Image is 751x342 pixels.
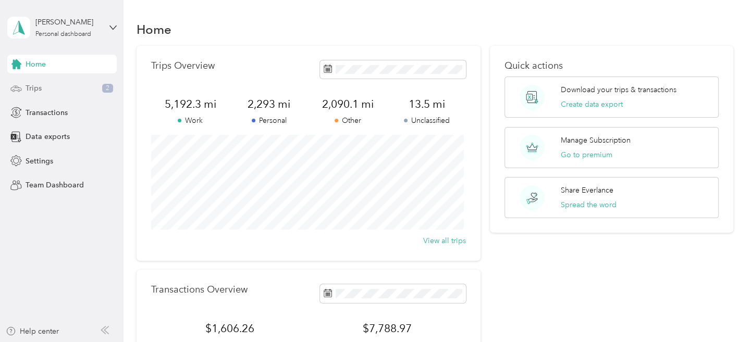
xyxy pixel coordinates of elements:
span: $7,788.97 [309,321,466,336]
span: Transactions [26,107,68,118]
button: Create data export [561,99,623,110]
span: $1,606.26 [151,321,309,336]
span: Team Dashboard [26,180,84,191]
button: Help center [6,326,59,337]
p: Download your trips & transactions [561,84,676,95]
p: Quick actions [504,60,719,71]
span: 5,192.3 mi [151,97,230,111]
button: View all trips [423,235,466,246]
span: Home [26,59,46,70]
span: Settings [26,156,53,167]
span: 13.5 mi [387,97,466,111]
span: 2,293 mi [230,97,309,111]
p: Other [309,115,387,126]
p: Personal [230,115,309,126]
button: Go to premium [561,149,612,160]
span: 2 [102,84,113,93]
p: Manage Subscription [561,135,631,146]
div: [PERSON_NAME] [35,17,101,28]
h1: Home [137,24,171,35]
p: Work [151,115,230,126]
iframe: Everlance-gr Chat Button Frame [693,284,751,342]
span: 2,090.1 mi [309,97,387,111]
p: Share Everlance [561,185,613,196]
span: Trips [26,83,42,94]
p: Transactions Overview [151,284,248,295]
span: Data exports [26,131,70,142]
p: Unclassified [387,115,466,126]
button: Spread the word [561,199,617,210]
div: Personal dashboard [35,31,91,37]
p: Trips Overview [151,60,215,71]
